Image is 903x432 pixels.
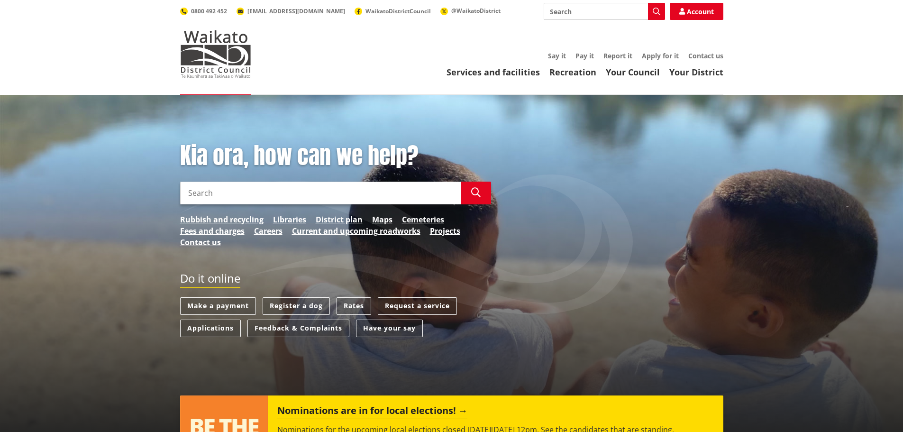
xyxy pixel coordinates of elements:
[355,7,431,15] a: WaikatoDistrictCouncil
[277,405,467,419] h2: Nominations are in for local elections!
[316,214,363,225] a: District plan
[606,66,660,78] a: Your Council
[337,297,371,315] a: Rates
[440,7,501,15] a: @WaikatoDistrict
[451,7,501,15] span: @WaikatoDistrict
[180,142,491,170] h1: Kia ora, how can we help?
[237,7,345,15] a: [EMAIL_ADDRESS][DOMAIN_NAME]
[180,182,461,204] input: Search input
[263,297,330,315] a: Register a dog
[273,214,306,225] a: Libraries
[669,66,723,78] a: Your District
[180,297,256,315] a: Make a payment
[670,3,723,20] a: Account
[180,214,264,225] a: Rubbish and recycling
[402,214,444,225] a: Cemeteries
[180,237,221,248] a: Contact us
[191,7,227,15] span: 0800 492 452
[548,51,566,60] a: Say it
[356,320,423,337] a: Have your say
[180,320,241,337] a: Applications
[180,30,251,78] img: Waikato District Council - Te Kaunihera aa Takiwaa o Waikato
[447,66,540,78] a: Services and facilities
[430,225,460,237] a: Projects
[292,225,420,237] a: Current and upcoming roadworks
[372,214,392,225] a: Maps
[575,51,594,60] a: Pay it
[180,225,245,237] a: Fees and charges
[180,7,227,15] a: 0800 492 452
[254,225,283,237] a: Careers
[365,7,431,15] span: WaikatoDistrictCouncil
[180,272,240,288] h2: Do it online
[247,7,345,15] span: [EMAIL_ADDRESS][DOMAIN_NAME]
[688,51,723,60] a: Contact us
[549,66,596,78] a: Recreation
[603,51,632,60] a: Report it
[378,297,457,315] a: Request a service
[642,51,679,60] a: Apply for it
[544,3,665,20] input: Search input
[247,320,349,337] a: Feedback & Complaints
